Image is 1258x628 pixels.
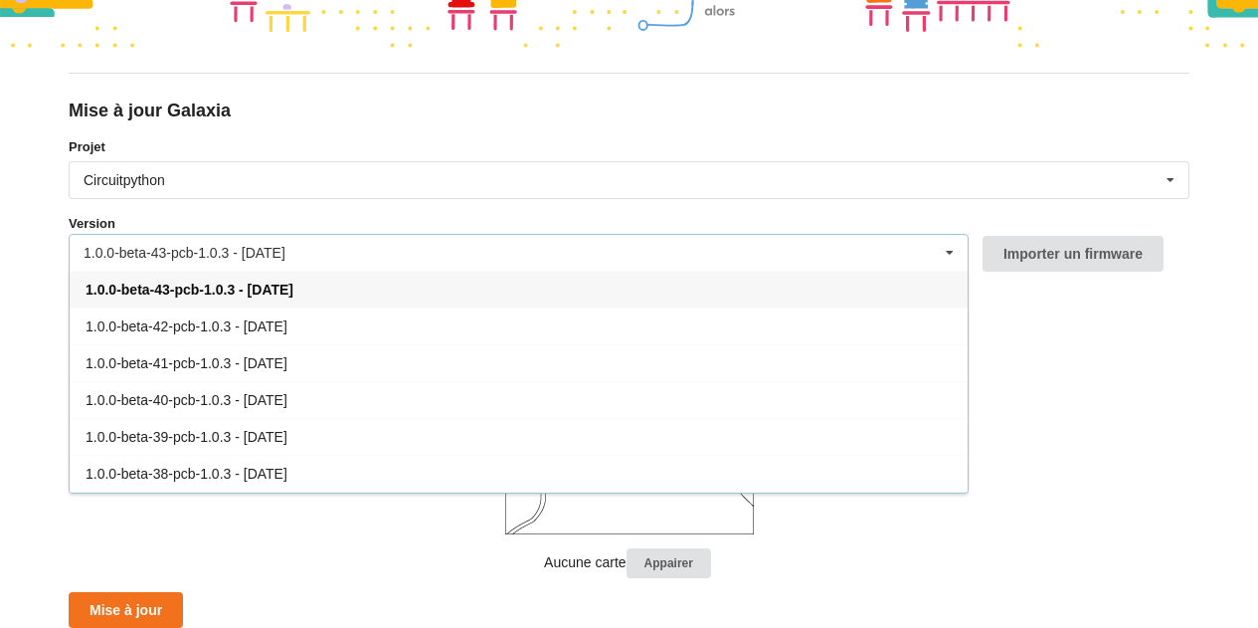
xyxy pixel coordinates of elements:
[86,355,287,371] span: 1.0.0-beta-41-pcb-1.0.3 - [DATE]
[69,214,115,234] label: Version
[627,548,711,579] button: Appairer
[84,173,165,187] div: Circuitpython
[84,246,285,260] div: 1.0.0-beta-43-pcb-1.0.3 - [DATE]
[983,236,1164,272] button: Importer un firmware
[86,318,287,334] span: 1.0.0-beta-42-pcb-1.0.3 - [DATE]
[69,137,1189,157] label: Projet
[69,548,1189,579] p: Aucune carte
[86,282,293,298] span: 1.0.0-beta-43-pcb-1.0.3 - [DATE]
[86,429,287,445] span: 1.0.0-beta-39-pcb-1.0.3 - [DATE]
[86,392,287,408] span: 1.0.0-beta-40-pcb-1.0.3 - [DATE]
[69,100,1189,122] div: Mise à jour Galaxia
[86,466,287,482] span: 1.0.0-beta-38-pcb-1.0.3 - [DATE]
[69,592,183,628] button: Mise à jour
